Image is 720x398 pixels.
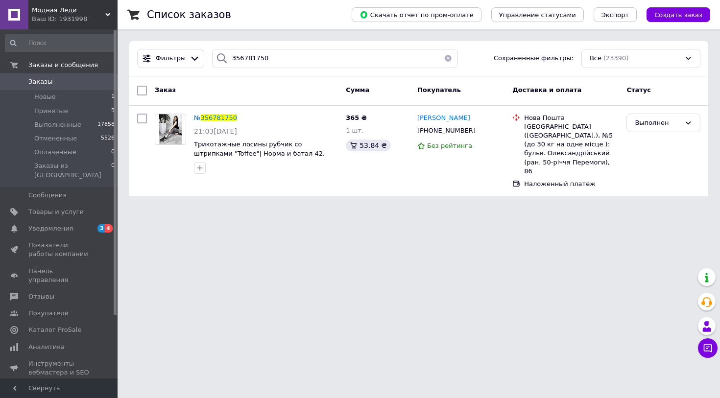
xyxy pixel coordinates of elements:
span: Аналитика [28,343,65,351]
span: Заказы и сообщения [28,61,98,70]
div: 53.84 ₴ [346,140,390,151]
div: [GEOGRAPHIC_DATA] ([GEOGRAPHIC_DATA].), №5 (до 30 кг на одне місце ): бульв. Олександрійський (ра... [524,122,619,176]
span: Товары и услуги [28,208,84,216]
span: № [194,114,201,121]
span: Фильтры [156,54,186,63]
button: Чат с покупателем [698,338,718,358]
span: 3 [97,224,105,233]
a: Создать заказ [637,11,710,18]
span: Показатели работы компании [28,241,91,258]
span: Инструменты вебмастера и SEO [28,359,91,377]
span: Принятые [34,107,68,116]
span: Новые [34,93,56,101]
span: Выполненные [34,120,81,129]
span: Покупатели [28,309,69,318]
span: Доставка и оплата [512,86,581,94]
input: Поиск по номеру заказа, ФИО покупателя, номеру телефона, Email, номеру накладной [212,49,458,68]
span: Экспорт [601,11,629,19]
span: Панель управления [28,267,91,284]
span: Уведомления [28,224,73,233]
h1: Список заказов [147,9,231,21]
button: Управление статусами [491,7,584,22]
span: Сохраненные фильтры: [494,54,574,63]
a: Трикотажные лосины рубчик со штрипками "Toffee"| Норма и батал 42, Графит [194,140,325,166]
input: Поиск [5,34,116,52]
span: [PHONE_NUMBER] [417,127,476,134]
span: (23390) [603,54,629,62]
span: 17858 [97,120,115,129]
div: Выполнен [635,118,680,128]
span: Управление статусами [499,11,576,19]
span: 1 [111,93,115,101]
img: Фото товару [159,114,182,144]
span: Оплаченные [34,148,76,157]
a: [PERSON_NAME] [417,114,470,123]
span: Модная Леди [32,6,105,15]
div: Наложенный платеж [524,180,619,188]
span: 356781750 [201,114,237,121]
button: Экспорт [594,7,637,22]
a: №356781750 [194,114,237,121]
span: Заказы [28,77,52,86]
span: 5526 [101,134,115,143]
span: Отзывы [28,292,54,301]
span: 365 ₴ [346,114,367,121]
button: Скачать отчет по пром-оплате [352,7,481,22]
div: Нова Пошта [524,114,619,122]
span: 21:03[DATE] [194,127,237,135]
span: 1 шт. [346,127,363,134]
a: Фото товару [155,114,186,145]
span: Скачать отчет по пром-оплате [360,10,474,19]
span: 0 [111,162,115,179]
span: Сообщения [28,191,67,200]
span: Отмененные [34,134,77,143]
span: 4 [105,224,113,233]
span: 0 [111,148,115,157]
span: Сумма [346,86,369,94]
div: Ваш ID: 1931998 [32,15,118,23]
span: 5 [111,107,115,116]
span: [PERSON_NAME] [417,114,470,121]
button: Очистить [438,49,458,68]
span: Заказы из [GEOGRAPHIC_DATA] [34,162,111,179]
span: Создать заказ [654,11,702,19]
span: Покупатель [417,86,461,94]
span: Статус [626,86,651,94]
span: Заказ [155,86,176,94]
span: Каталог ProSale [28,326,81,334]
button: Создать заказ [647,7,710,22]
span: Все [590,54,601,63]
span: Без рейтинга [427,142,472,149]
